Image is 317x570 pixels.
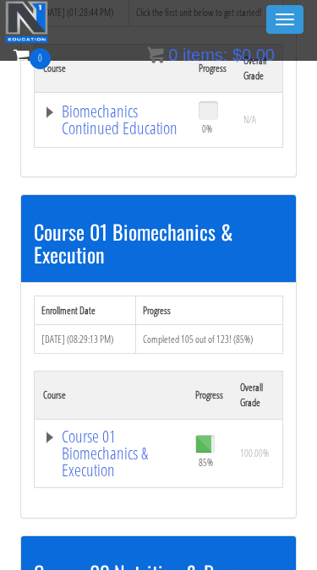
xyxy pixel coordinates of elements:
span: 0% [202,120,212,138]
td: Completed 105 out of 123! (85%) [136,325,283,354]
a: 0 [14,44,51,67]
a: Course 01 Biomechanics & Execution [43,428,178,479]
a: 0 items: $0.00 [147,46,275,64]
td: N/A [235,92,283,147]
span: 0 [30,48,51,69]
span: items: [183,46,227,64]
bdi: 0.00 [232,46,275,64]
span: $ [232,46,242,64]
th: Progress [136,296,283,324]
th: Enrollment Date [35,296,136,324]
span: 0 [168,46,178,64]
span: 85% [199,453,213,472]
img: icon11.png [147,46,164,63]
h3: Course 01 Biomechanics & Execution [34,220,283,265]
td: 100.00% [232,420,283,488]
th: Progress [187,372,232,420]
img: n1-education [5,1,48,43]
th: Overall Grade [232,372,283,420]
a: Biomechanics Continued Education [43,103,182,137]
th: Course [35,372,187,420]
td: [DATE] (08:29:13 PM) [35,325,136,354]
